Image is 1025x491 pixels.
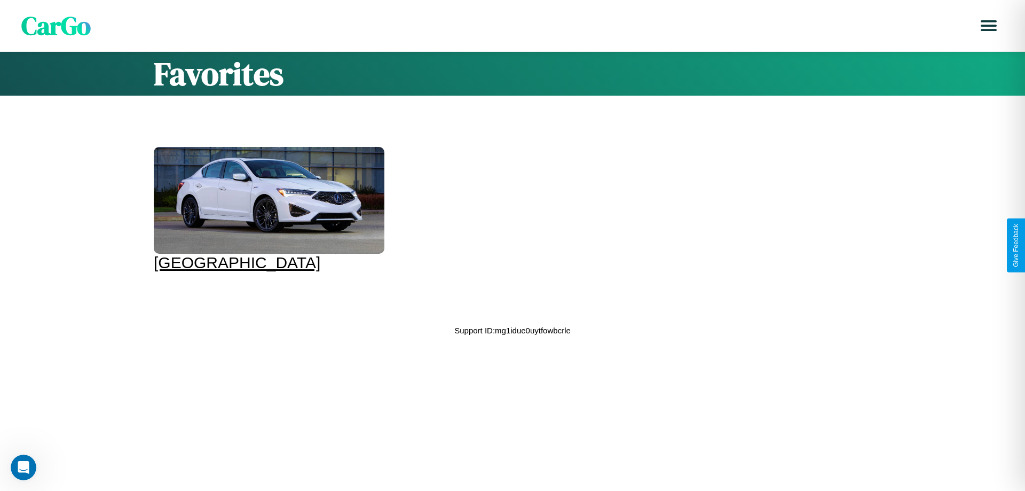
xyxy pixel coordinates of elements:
iframe: Intercom live chat [11,455,36,480]
div: [GEOGRAPHIC_DATA] [154,254,384,272]
h1: Favorites [154,52,871,96]
p: Support ID: mg1idue0uytfowbcrle [454,323,571,338]
button: Open menu [974,11,1004,41]
span: CarGo [21,8,91,43]
div: Give Feedback [1012,224,1020,267]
